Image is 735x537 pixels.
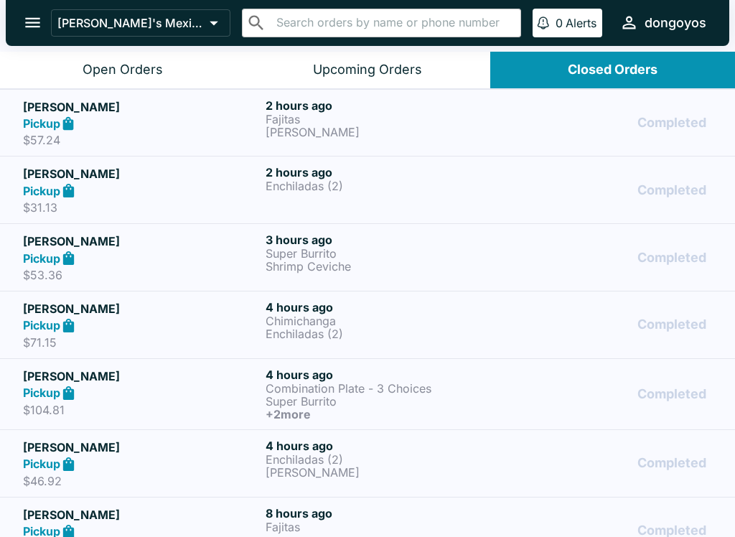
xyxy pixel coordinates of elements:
p: Super Burrito [266,395,502,408]
div: Closed Orders [568,62,657,78]
h5: [PERSON_NAME] [23,165,260,182]
strong: Pickup [23,184,60,198]
p: [PERSON_NAME] [266,126,502,139]
h5: [PERSON_NAME] [23,98,260,116]
p: Enchiladas (2) [266,453,502,466]
button: dongoyos [614,7,712,38]
strong: Pickup [23,457,60,471]
strong: Pickup [23,116,60,131]
h6: 3 hours ago [266,233,502,247]
strong: Pickup [23,318,60,332]
button: [PERSON_NAME]'s Mexican Food [51,9,230,37]
p: Enchiladas (2) [266,327,502,340]
p: $53.36 [23,268,260,282]
h6: 4 hours ago [266,439,502,453]
p: [PERSON_NAME] [266,466,502,479]
p: Combination Plate - 3 Choices [266,382,502,395]
h6: 8 hours ago [266,506,502,520]
p: Shrimp Ceviche [266,260,502,273]
h6: 4 hours ago [266,300,502,314]
h6: 2 hours ago [266,165,502,179]
h5: [PERSON_NAME] [23,233,260,250]
p: $71.15 [23,335,260,350]
p: Fajitas [266,520,502,533]
p: $31.13 [23,200,260,215]
h6: 4 hours ago [266,368,502,382]
p: $46.92 [23,474,260,488]
div: dongoyos [645,14,706,32]
input: Search orders by name or phone number [272,13,515,33]
div: Upcoming Orders [313,62,422,78]
p: [PERSON_NAME]'s Mexican Food [57,16,204,30]
p: Fajitas [266,113,502,126]
div: Open Orders [83,62,163,78]
p: Alerts [566,16,596,30]
h5: [PERSON_NAME] [23,368,260,385]
strong: Pickup [23,386,60,400]
h5: [PERSON_NAME] [23,506,260,523]
h6: 2 hours ago [266,98,502,113]
strong: Pickup [23,251,60,266]
p: $57.24 [23,133,260,147]
h5: [PERSON_NAME] [23,439,260,456]
h5: [PERSON_NAME] [23,300,260,317]
p: $104.81 [23,403,260,417]
p: Chimichanga [266,314,502,327]
button: open drawer [14,4,51,41]
p: Super Burrito [266,247,502,260]
p: 0 [556,16,563,30]
h6: + 2 more [266,408,502,421]
p: Enchiladas (2) [266,179,502,192]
